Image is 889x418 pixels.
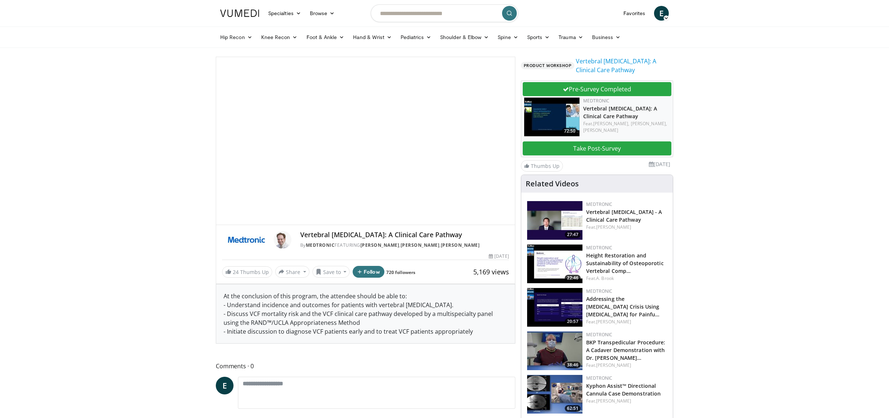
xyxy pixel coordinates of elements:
a: Medtronic [586,331,613,338]
a: 20:57 [527,288,582,327]
a: [PERSON_NAME] [583,127,618,133]
a: Kyphon Assist™ Directional Cannula Case Demonstration [586,382,661,397]
button: Save to [312,266,350,278]
a: [PERSON_NAME] [360,242,399,248]
a: Browse [305,6,339,21]
div: By FEATURING , , [300,242,509,249]
a: Medtronic [586,245,613,251]
img: 3933a096-3612-4036-b7f0-20ad3a29d1de.150x105_q85_crop-smart_upscale.jpg [527,375,582,414]
a: Medtronic [306,242,335,248]
a: Vertebral [MEDICAL_DATA] - A Clinical Care Pathway [586,208,662,223]
video-js: Video Player [216,57,515,225]
span: 27:47 [565,231,581,238]
a: Specialties [264,6,305,21]
a: Business [588,30,625,45]
span: 20:57 [565,318,581,325]
a: Take Post-Survey [523,141,671,155]
img: 7e1a3147-2b54-478f-ad56-84616a56839d.150x105_q85_crop-smart_upscale.jpg [527,288,582,327]
div: [DATE] [489,253,509,260]
div: Feat. [586,362,667,369]
a: Trauma [554,30,588,45]
a: Foot & Ankle [302,30,349,45]
a: Vertebral [MEDICAL_DATA]: A Clinical Care Pathway [583,105,657,120]
span: Product Workshop [521,62,575,69]
a: Hand & Wrist [349,30,396,45]
span: 22:46 [565,275,581,281]
h4: Vertebral [MEDICAL_DATA]: A Clinical Care Pathway [300,231,509,239]
a: [PERSON_NAME], [593,120,629,127]
a: Height Restoration and Sustainability of Osteoporotic Vertebral Comp… [586,252,664,274]
img: Medtronic [222,231,271,249]
span: 5,169 views [473,267,509,276]
a: E [654,6,669,21]
a: [PERSON_NAME] [596,398,631,404]
a: 22:46 [527,245,582,283]
div: Feat. [586,224,667,231]
a: 62:51 [527,375,582,414]
a: Pediatrics [396,30,436,45]
a: 38:46 [527,331,582,370]
div: Feat. [583,120,670,134]
span: 72:50 [562,128,578,134]
div: At the conclusion of this program, the attendee should be able to: - Understand incidence and out... [216,284,515,343]
a: Hip Recon [216,30,257,45]
a: A. Brook [596,275,614,281]
img: Avatar [274,231,291,249]
img: VuMedi Logo [220,10,259,17]
div: Feat. [586,398,667,404]
a: [PERSON_NAME] [596,319,631,325]
img: 3d35e6fd-574b-4cbb-a117-4ba5ac4a33d8.150x105_q85_crop-smart_upscale.jpg [527,331,582,370]
a: Medtronic [586,288,613,294]
span: 62:51 [565,405,581,412]
a: Medtronic [586,375,613,381]
span: Comments 0 [216,361,515,371]
a: E [216,377,234,394]
h4: Related Videos [526,179,579,188]
a: Spine [493,30,522,45]
div: Feat. [586,319,667,325]
a: Knee Recon [257,30,302,45]
a: Addressing the [MEDICAL_DATA] Crisis Using [MEDICAL_DATA] for Painfu… [586,295,660,318]
a: Pre-Survey Completed [523,82,671,96]
span: 38:46 [565,362,581,368]
a: 720 followers [386,269,415,275]
a: 27:47 [527,201,582,240]
span: 24 [233,268,239,275]
button: Follow [353,266,384,278]
img: 9fb6aae7-3f0f-427f-950b-cfacd14dddea.150x105_q85_crop-smart_upscale.jpg [527,245,582,283]
a: Medtronic [586,201,613,207]
button: Share [275,266,309,278]
a: Vertebral [MEDICAL_DATA]: A Clinical Care Pathway [576,57,673,74]
a: 24 Thumbs Up [222,266,272,278]
a: Medtronic [583,98,610,104]
a: 72:50 [524,98,580,136]
img: 07f3d5e8-2184-4f98-b1ac-8a3f7f06b6b9.150x105_q85_crop-smart_upscale.jpg [527,201,582,240]
div: Feat. [586,275,667,282]
a: [PERSON_NAME] [596,224,631,230]
a: [PERSON_NAME] [441,242,480,248]
a: [PERSON_NAME] [401,242,440,248]
a: Favorites [619,6,650,21]
img: c43ddaef-b177-487a-b10f-0bc16f3564fe.150x105_q85_crop-smart_upscale.jpg [524,98,580,136]
input: Search topics, interventions [371,4,518,22]
a: [PERSON_NAME], [631,120,667,127]
li: [DATE] [649,160,670,168]
a: BKP Transpedicular Procedure: A Cadaver Demonstration with Dr. [PERSON_NAME]… [586,339,665,361]
a: Shoulder & Elbow [436,30,493,45]
a: Sports [523,30,554,45]
a: [PERSON_NAME] [596,362,631,368]
a: Thumbs Up [521,160,563,172]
